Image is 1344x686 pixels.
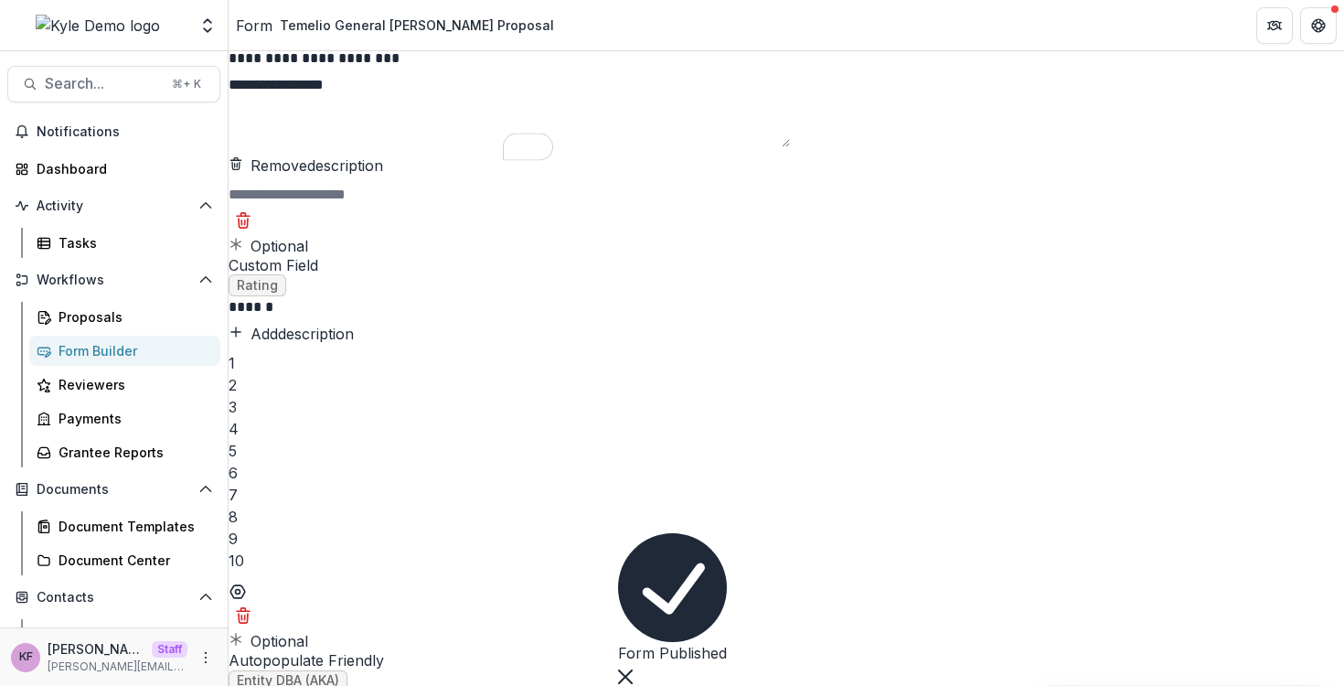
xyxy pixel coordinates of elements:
[29,511,220,541] a: Document Templates
[48,639,144,659] p: [PERSON_NAME]
[29,403,220,434] a: Payments
[229,206,258,235] button: Delete field
[229,550,1344,572] div: 10
[195,647,217,669] button: More
[229,528,1344,550] div: 9
[152,641,187,658] p: Staff
[229,579,247,601] button: Options
[7,154,220,184] a: Dashboard
[37,482,191,498] span: Documents
[29,619,220,649] a: Grantees
[7,191,220,220] button: Open Activity
[36,15,160,37] img: Kyle Demo logo
[59,551,206,570] div: Document Center
[19,651,33,663] div: Kyle Ford
[236,12,561,38] nav: breadcrumb
[59,443,206,462] div: Grantee Reports
[229,418,1344,440] div: 4
[229,506,1344,528] div: 8
[59,233,206,252] div: Tasks
[59,625,206,644] div: Grantees
[229,374,1344,396] div: 2
[229,257,1344,274] span: Custom Field
[37,273,191,288] span: Workflows
[29,545,220,575] a: Document Center
[37,590,191,606] span: Contacts
[7,66,220,102] button: Search...
[229,155,383,177] button: Removedescription
[29,336,220,366] a: Form Builder
[7,117,220,146] button: Notifications
[229,440,1344,462] div: 5
[280,16,554,35] div: Temelio General [PERSON_NAME] Proposal
[59,409,206,428] div: Payments
[48,659,187,675] p: [PERSON_NAME][EMAIL_ADDRESS][DOMAIN_NAME]
[37,198,191,214] span: Activity
[29,437,220,467] a: Grantee Reports
[59,307,206,327] div: Proposals
[195,7,220,44] button: Open entity switcher
[59,375,206,394] div: Reviewers
[59,517,206,536] div: Document Templates
[37,124,213,140] span: Notifications
[29,370,220,400] a: Reviewers
[168,74,205,94] div: ⌘ + K
[29,228,220,258] a: Tasks
[229,462,1344,484] div: 6
[37,159,206,178] div: Dashboard
[229,652,1344,670] span: Autopopulate Friendly
[229,484,1344,506] div: 7
[229,235,308,257] button: Required
[229,323,354,345] button: Adddescription
[237,278,278,294] span: Rating
[7,583,220,612] button: Open Contacts
[7,475,220,504] button: Open Documents
[7,265,220,295] button: Open Workflows
[29,302,220,332] a: Proposals
[236,15,272,37] a: Form
[229,396,1344,418] div: 3
[59,341,206,360] div: Form Builder
[45,75,161,92] span: Search...
[1256,7,1293,44] button: Partners
[229,601,258,630] button: Delete field
[1300,7,1337,44] button: Get Help
[229,352,1344,374] div: 1
[229,630,308,652] button: Required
